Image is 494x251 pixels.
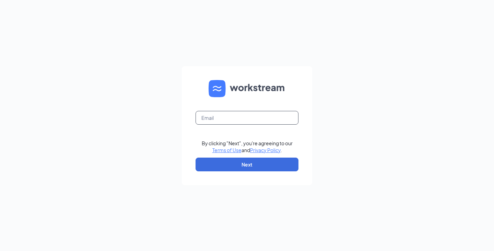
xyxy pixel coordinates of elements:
a: Privacy Policy [250,147,281,153]
div: By clicking "Next", you're agreeing to our and . [202,140,293,153]
a: Terms of Use [212,147,242,153]
img: WS logo and Workstream text [209,80,285,97]
input: Email [196,111,298,125]
button: Next [196,158,298,171]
